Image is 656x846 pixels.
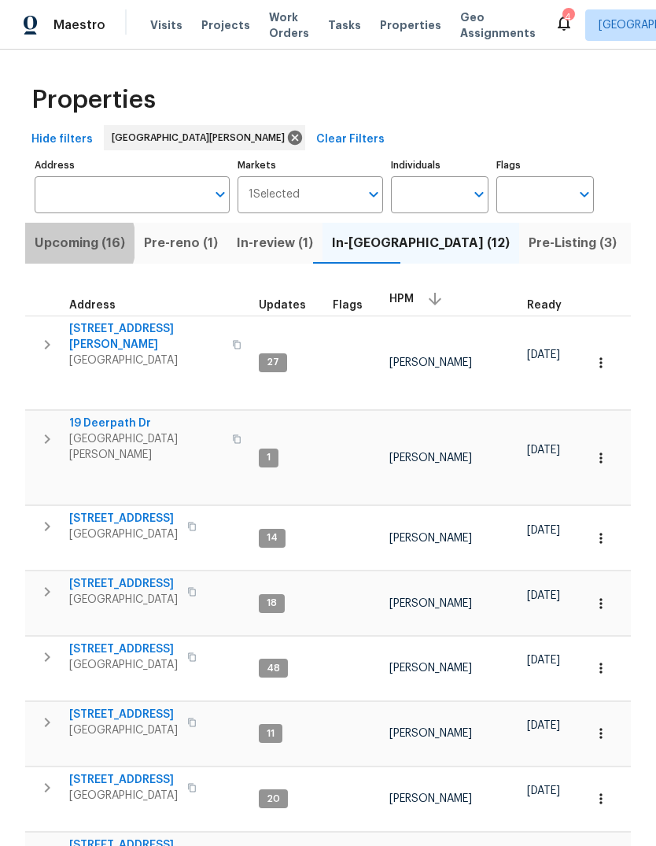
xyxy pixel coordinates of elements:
[260,451,277,464] span: 1
[69,431,223,463] span: [GEOGRAPHIC_DATA][PERSON_NAME]
[527,300,576,311] div: Earliest renovation start date (first business day after COE or Checkout)
[380,17,441,33] span: Properties
[69,300,116,311] span: Address
[69,353,223,368] span: [GEOGRAPHIC_DATA]
[201,17,250,33] span: Projects
[69,657,178,673] span: [GEOGRAPHIC_DATA]
[527,525,560,536] span: [DATE]
[269,9,309,41] span: Work Orders
[468,183,490,205] button: Open
[259,300,306,311] span: Updates
[332,232,510,254] span: In-[GEOGRAPHIC_DATA] (12)
[35,232,125,254] span: Upcoming (16)
[363,183,385,205] button: Open
[260,662,286,675] span: 48
[144,232,218,254] span: Pre-reno (1)
[389,728,472,739] span: [PERSON_NAME]
[527,349,560,360] span: [DATE]
[527,300,562,311] span: Ready
[389,793,472,804] span: [PERSON_NAME]
[573,183,595,205] button: Open
[527,785,560,796] span: [DATE]
[25,125,99,154] button: Hide filters
[460,9,536,41] span: Geo Assignments
[112,130,291,146] span: [GEOGRAPHIC_DATA][PERSON_NAME]
[389,294,414,305] span: HPM
[310,125,391,154] button: Clear Filters
[35,161,230,170] label: Address
[104,125,305,150] div: [GEOGRAPHIC_DATA][PERSON_NAME]
[69,788,178,804] span: [GEOGRAPHIC_DATA]
[389,663,472,674] span: [PERSON_NAME]
[260,356,286,369] span: 27
[237,232,313,254] span: In-review (1)
[389,598,472,609] span: [PERSON_NAME]
[69,511,178,526] span: [STREET_ADDRESS]
[238,161,384,170] label: Markets
[209,183,231,205] button: Open
[260,727,281,741] span: 11
[527,720,560,731] span: [DATE]
[31,130,93,150] span: Hide filters
[389,357,472,368] span: [PERSON_NAME]
[31,92,156,108] span: Properties
[389,453,472,464] span: [PERSON_NAME]
[69,416,223,431] span: 19 Deerpath Dr
[150,17,182,33] span: Visits
[53,17,105,33] span: Maestro
[391,161,488,170] label: Individuals
[389,533,472,544] span: [PERSON_NAME]
[527,655,560,666] span: [DATE]
[69,641,178,657] span: [STREET_ADDRESS]
[333,300,363,311] span: Flags
[496,161,594,170] label: Flags
[69,722,178,738] span: [GEOGRAPHIC_DATA]
[562,9,573,25] div: 4
[527,445,560,456] span: [DATE]
[529,232,617,254] span: Pre-Listing (3)
[249,188,300,201] span: 1 Selected
[260,531,284,545] span: 14
[260,792,286,806] span: 20
[69,576,178,592] span: [STREET_ADDRESS]
[69,772,178,788] span: [STREET_ADDRESS]
[260,597,283,610] span: 18
[69,526,178,542] span: [GEOGRAPHIC_DATA]
[69,592,178,608] span: [GEOGRAPHIC_DATA]
[328,20,361,31] span: Tasks
[69,321,223,353] span: [STREET_ADDRESS][PERSON_NAME]
[316,130,385,150] span: Clear Filters
[69,707,178,722] span: [STREET_ADDRESS]
[527,590,560,601] span: [DATE]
